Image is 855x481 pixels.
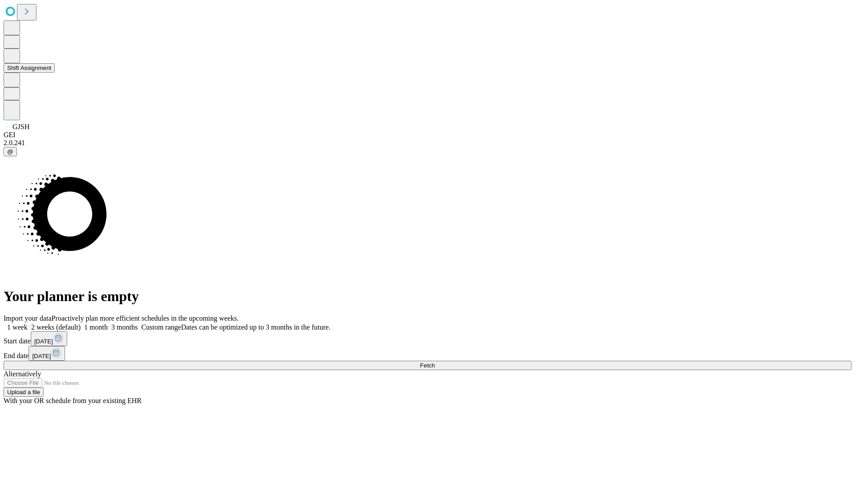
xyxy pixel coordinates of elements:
[4,387,44,397] button: Upload a file
[141,323,181,331] span: Custom range
[31,323,81,331] span: 2 weeks (default)
[7,148,13,155] span: @
[52,314,239,322] span: Proactively plan more efficient schedules in the upcoming weeks.
[4,63,55,73] button: Shift Assignment
[31,331,67,346] button: [DATE]
[4,397,142,404] span: With your OR schedule from your existing EHR
[7,323,28,331] span: 1 week
[28,346,65,361] button: [DATE]
[111,323,138,331] span: 3 months
[4,346,851,361] div: End date
[4,131,851,139] div: GEI
[4,370,41,378] span: Alternatively
[420,362,435,369] span: Fetch
[4,288,851,305] h1: Your planner is empty
[4,361,851,370] button: Fetch
[4,331,851,346] div: Start date
[4,139,851,147] div: 2.0.241
[84,323,108,331] span: 1 month
[32,353,51,359] span: [DATE]
[4,147,17,156] button: @
[4,314,52,322] span: Import your data
[34,338,53,345] span: [DATE]
[12,123,29,130] span: GJSH
[181,323,330,331] span: Dates can be optimized up to 3 months in the future.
